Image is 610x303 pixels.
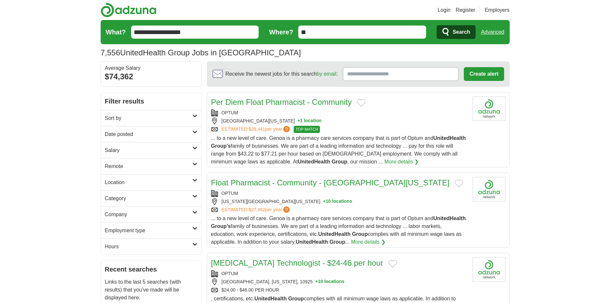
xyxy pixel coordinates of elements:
[105,114,192,122] h2: Sort by
[254,296,287,301] strong: UnitedHealth
[105,243,192,251] h2: Hours
[294,126,320,133] span: TOP MATCH
[473,177,505,201] img: Company logo
[211,278,467,285] div: [GEOGRAPHIC_DATA], [US_STATE], 10925
[211,258,384,267] a: [MEDICAL_DATA] Technologist - $24-46 per hour
[297,118,322,124] button: +1 location
[481,26,504,39] a: Advanced
[283,126,290,132] span: ?
[101,126,201,142] a: Date posted
[332,159,347,164] strong: Group
[211,118,467,124] div: [GEOGRAPHIC_DATA][US_STATE]
[357,99,365,107] button: Add to favorite jobs
[105,162,192,170] h2: Remote
[438,6,450,14] a: Login
[101,158,201,174] a: Remote
[101,48,301,57] h1: UnitedHealth Group Jobs in [GEOGRAPHIC_DATA]
[248,126,265,132] span: $39,441
[105,264,197,274] h2: Recent searches
[318,231,351,237] strong: UnitedHealth
[101,174,201,190] a: Location
[453,26,470,39] span: Search
[105,179,192,186] h2: Location
[101,92,201,110] h2: Filter results
[211,98,352,106] a: Per Diem Float Pharmacist - Community
[101,206,201,222] a: Company
[105,278,197,302] p: Links to the last 5 searches (with results) that you've made will be displayed here.
[455,180,463,187] button: Add to favorite jobs
[315,278,318,285] span: +
[101,3,156,17] img: Adzuna logo
[211,198,467,205] div: [US_STATE][GEOGRAPHIC_DATA][US_STATE]
[106,27,126,37] label: What?
[211,270,467,277] div: OPTUM
[352,231,368,237] strong: Group
[101,142,201,158] a: Salary
[315,278,344,285] button: +10 locations
[298,159,330,164] strong: UnitedHealth
[105,66,197,71] div: Average Salary
[105,130,192,138] h2: Date posted
[211,223,231,229] strong: Group’s
[473,257,505,282] img: Company logo
[211,143,231,149] strong: Group’s
[485,6,510,14] a: Employers
[329,239,345,245] strong: Group
[317,71,336,77] a: by email
[105,227,192,235] h2: Employment type
[211,287,467,294] div: $24.00 - $46.00 PER HOUR
[297,118,300,124] span: +
[388,260,397,268] button: Add to favorite jobs
[211,190,467,197] div: OPTUM
[211,109,467,116] div: OPTUM
[101,190,201,206] a: Category
[226,70,338,78] span: Receive the newest jobs for this search :
[288,296,304,301] strong: Group
[473,96,505,121] img: Company logo
[351,238,385,246] a: More details ❯
[269,27,293,37] label: Where?
[101,222,201,238] a: Employment type
[283,206,290,213] span: ?
[105,71,197,83] div: $74,362
[211,135,466,164] span: ... to a new level of care. Genoa is a pharmacy care services company that is part of Optum and f...
[464,67,504,81] button: Create alert
[105,195,192,202] h2: Category
[101,238,201,255] a: Hours
[384,158,419,166] a: More details ❯
[222,206,291,213] a: ESTIMATED:$27,952per year?
[296,239,328,245] strong: UnitedHealth
[222,126,291,133] a: ESTIMATED:$39,441per year?
[101,47,120,59] span: 7,556
[456,6,475,14] a: Register
[248,207,265,212] span: $27,952
[211,178,450,187] a: Float Pharmacist - Community - [GEOGRAPHIC_DATA][US_STATE]
[433,216,466,221] strong: UnitedHealth
[323,198,325,205] span: +
[211,216,466,245] span: ... to a new level of care. Genoa is a pharmacy care services company that is part of Optum and f...
[101,110,201,126] a: Sort by
[323,198,352,205] button: +10 locations
[105,146,192,154] h2: Salary
[437,25,476,39] button: Search
[433,135,466,141] strong: UnitedHealth
[105,211,192,218] h2: Company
